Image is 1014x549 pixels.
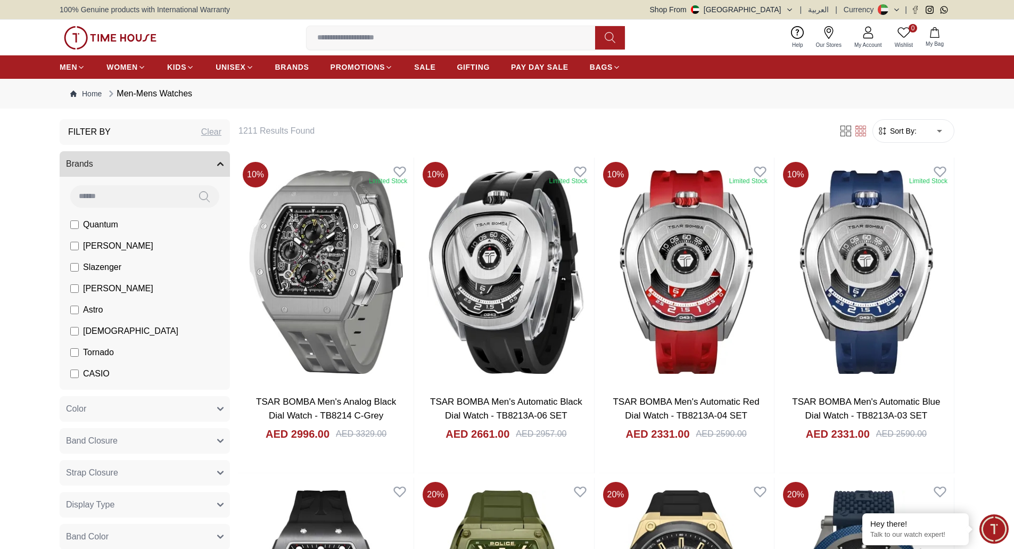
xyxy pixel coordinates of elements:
[66,403,86,415] span: Color
[70,263,79,272] input: Slazenger
[511,58,568,77] a: PAY DAY SALE
[979,514,1009,544] div: Chat Widget
[106,87,192,100] div: Men-Mens Watches
[835,4,837,15] span: |
[70,242,79,250] input: [PERSON_NAME]
[650,4,794,15] button: Shop From[GEOGRAPHIC_DATA]
[888,126,917,136] span: Sort By:
[216,58,253,77] a: UNISEX
[909,24,917,32] span: 0
[83,218,118,231] span: Quantum
[911,6,919,14] a: Facebook
[800,4,802,15] span: |
[788,41,807,49] span: Help
[603,482,629,507] span: 20 %
[511,62,568,72] span: PAY DAY SALE
[870,530,961,539] p: Talk to our watch expert!
[844,4,878,15] div: Currency
[83,346,114,359] span: Tornado
[216,62,245,72] span: UNISEX
[850,41,886,49] span: My Account
[921,40,948,48] span: My Bag
[167,62,186,72] span: KIDS
[60,4,230,15] span: 100% Genuine products with International Warranty
[516,428,566,440] div: AED 2957.00
[70,370,79,378] input: CASIO
[625,427,689,441] h4: AED 2331.00
[418,158,593,387] img: TSAR BOMBA Men's Automatic Black Dial Watch - TB8213A-06 SET
[83,261,121,274] span: Slazenger
[66,530,109,543] span: Band Color
[83,325,178,338] span: [DEMOGRAPHIC_DATA]
[779,158,954,387] img: TSAR BOMBA Men's Automatic Blue Dial Watch - TB8213A-03 SET
[70,88,102,99] a: Home
[83,304,103,316] span: Astro
[336,428,386,440] div: AED 3329.00
[806,427,870,441] h4: AED 2331.00
[810,24,848,51] a: Our Stores
[808,4,829,15] button: العربية
[877,126,917,136] button: Sort By:
[414,62,435,72] span: SALE
[430,397,582,421] a: TSAR BOMBA Men's Automatic Black Dial Watch - TB8213A-06 SET
[457,62,490,72] span: GIFTING
[83,389,116,401] span: CITIZEN
[457,58,490,77] a: GIFTING
[60,151,230,177] button: Brands
[70,327,79,335] input: [DEMOGRAPHIC_DATA]
[60,460,230,486] button: Strap Closure
[446,427,509,441] h4: AED 2661.00
[331,58,393,77] a: PROMOTIONS
[60,58,85,77] a: MEN
[275,62,309,72] span: BRANDS
[66,158,93,170] span: Brands
[70,220,79,229] input: Quantum
[201,126,221,138] div: Clear
[60,79,954,109] nav: Breadcrumb
[66,435,118,447] span: Band Closure
[60,428,230,454] button: Band Closure
[891,41,917,49] span: Wishlist
[786,24,810,51] a: Help
[926,6,934,14] a: Instagram
[783,482,809,507] span: 20 %
[590,58,621,77] a: BAGS
[64,26,156,50] img: ...
[106,58,146,77] a: WOMEN
[60,396,230,422] button: Color
[919,25,950,50] button: My Bag
[423,162,448,187] span: 10 %
[549,177,587,185] div: Limited Stock
[106,62,138,72] span: WOMEN
[256,397,396,421] a: TSAR BOMBA Men's Analog Black Dial Watch - TB8214 C-Grey
[83,282,153,295] span: [PERSON_NAME]
[243,162,268,187] span: 10 %
[83,367,110,380] span: CASIO
[66,498,114,511] span: Display Type
[266,427,329,441] h4: AED 2996.00
[696,428,747,440] div: AED 2590.00
[414,58,435,77] a: SALE
[369,177,407,185] div: Limited Stock
[60,62,77,72] span: MEN
[729,177,768,185] div: Limited Stock
[423,482,448,507] span: 20 %
[888,24,919,51] a: 0Wishlist
[83,240,153,252] span: [PERSON_NAME]
[238,158,414,387] img: TSAR BOMBA Men's Analog Black Dial Watch - TB8214 C-Grey
[70,348,79,357] input: Tornado
[613,397,759,421] a: TSAR BOMBA Men's Automatic Red Dial Watch - TB8213A-04 SET
[238,125,826,137] h6: 1211 Results Found
[167,58,194,77] a: KIDS
[275,58,309,77] a: BRANDS
[599,158,774,387] img: TSAR BOMBA Men's Automatic Red Dial Watch - TB8213A-04 SET
[331,62,385,72] span: PROMOTIONS
[68,126,111,138] h3: Filter By
[60,492,230,518] button: Display Type
[590,62,613,72] span: BAGS
[940,6,948,14] a: Whatsapp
